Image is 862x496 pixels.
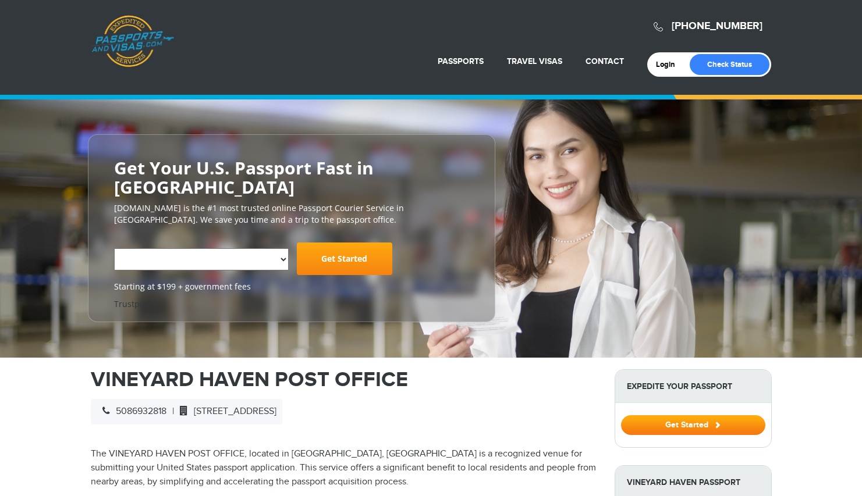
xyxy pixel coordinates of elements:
[690,54,769,75] a: Check Status
[621,415,765,435] button: Get Started
[91,399,282,424] div: |
[615,370,771,403] strong: Expedite Your Passport
[297,243,392,276] a: Get Started
[114,202,469,226] p: [DOMAIN_NAME] is the #1 most trusted online Passport Courier Service in [GEOGRAPHIC_DATA]. We sav...
[621,420,765,429] a: Get Started
[91,369,597,390] h1: VINEYARD HAVEN POST OFFICE
[656,60,683,69] a: Login
[174,406,276,417] span: [STREET_ADDRESS]
[114,281,469,293] span: Starting at $199 + government fees
[91,15,174,67] a: Passports & [DOMAIN_NAME]
[672,20,762,33] a: [PHONE_NUMBER]
[438,56,484,66] a: Passports
[97,406,166,417] span: 5086932818
[586,56,624,66] a: Contact
[507,56,562,66] a: Travel Visas
[114,158,469,197] h2: Get Your U.S. Passport Fast in [GEOGRAPHIC_DATA]
[91,447,597,489] p: The VINEYARD HAVEN POST OFFICE, located in [GEOGRAPHIC_DATA], [GEOGRAPHIC_DATA] is a recognized v...
[114,299,152,310] a: Trustpilot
